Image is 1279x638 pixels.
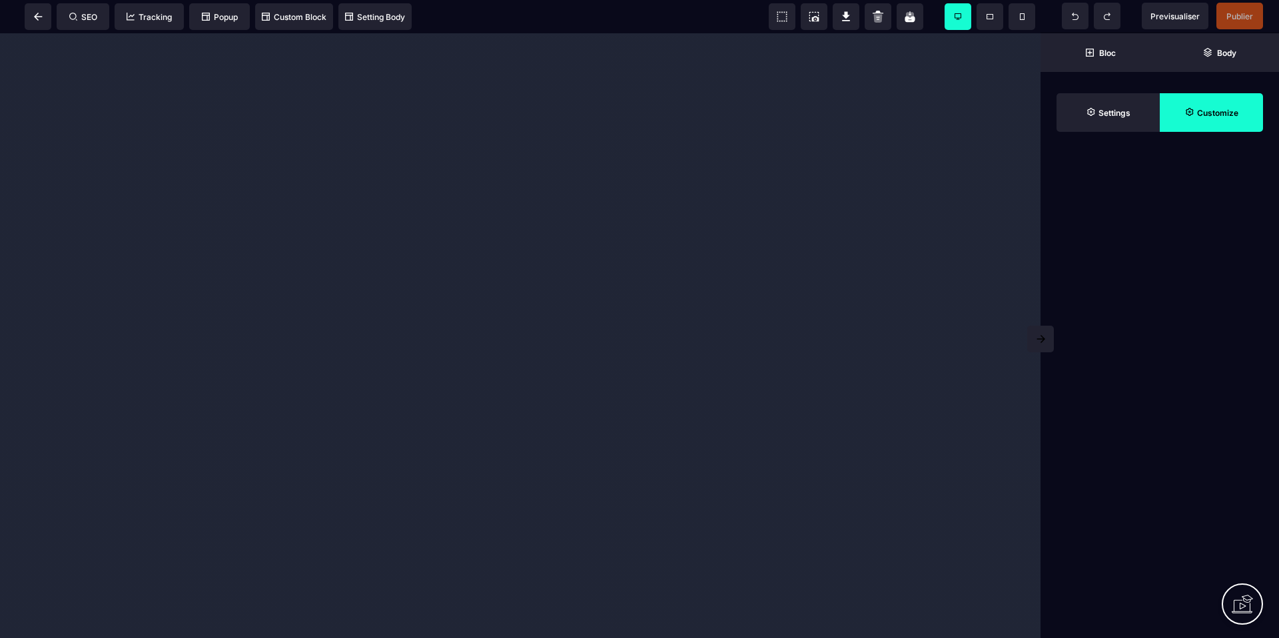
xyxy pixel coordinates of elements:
span: SEO [69,12,97,22]
span: Setting Body [345,12,405,22]
span: Settings [1057,93,1160,132]
span: Popup [202,12,238,22]
span: Open Layer Manager [1160,33,1279,72]
span: Publier [1226,11,1253,21]
span: Preview [1142,3,1208,29]
strong: Settings [1098,108,1130,118]
strong: Body [1217,48,1236,58]
span: Custom Block [262,12,326,22]
span: Tracking [127,12,172,22]
span: Previsualiser [1150,11,1200,21]
strong: Customize [1197,108,1238,118]
strong: Bloc [1099,48,1116,58]
span: View components [769,3,795,30]
span: Screenshot [801,3,827,30]
span: Open Style Manager [1160,93,1263,132]
span: Open Blocks [1041,33,1160,72]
